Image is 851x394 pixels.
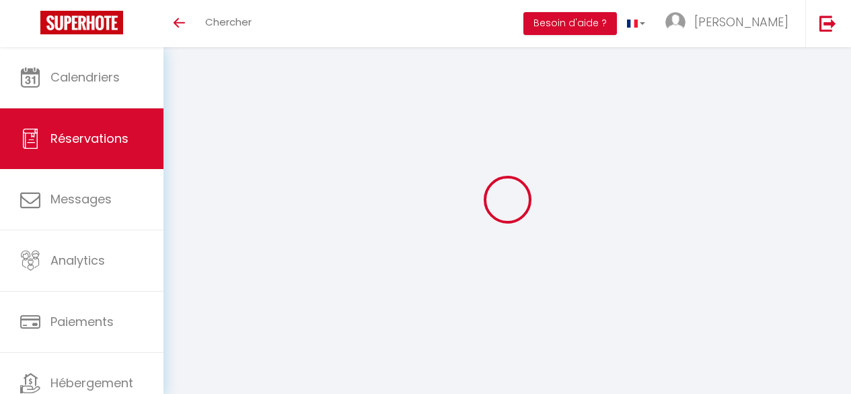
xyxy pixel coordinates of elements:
span: Messages [50,191,112,207]
img: Super Booking [40,11,123,34]
button: Besoin d'aide ? [523,12,617,35]
span: Analytics [50,252,105,269]
span: Calendriers [50,69,120,86]
img: ... [665,12,686,32]
span: Réservations [50,130,128,147]
span: Chercher [205,15,252,29]
img: logout [819,15,836,32]
span: Hébergement [50,374,133,391]
span: [PERSON_NAME] [694,13,788,30]
span: Paiements [50,313,114,330]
